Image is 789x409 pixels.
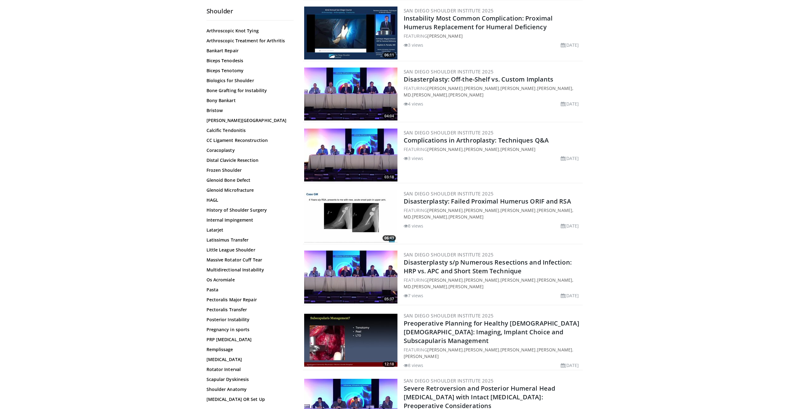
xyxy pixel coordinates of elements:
[304,314,397,367] a: 12:18
[207,127,290,134] a: Calcific Tendonitis
[404,129,494,136] a: San Diego Shoulder Institute 2025
[383,361,396,367] span: 12:18
[427,277,462,283] a: [PERSON_NAME]
[500,207,536,213] a: [PERSON_NAME]
[207,87,290,94] a: Bone Grafting for Instability
[404,7,494,14] a: San Diego Shoulder Institute 2025
[304,129,397,181] a: 03:18
[207,48,290,54] a: Bankart Repair
[207,137,290,143] a: CC Ligament Reconstruction
[448,284,484,289] a: [PERSON_NAME]
[427,347,462,353] a: [PERSON_NAME]
[404,207,582,220] div: FEATURING , , , , ,
[404,292,424,299] li: 7 views
[207,366,290,373] a: Rotator Interval
[404,146,582,153] div: FEATURING , ,
[561,223,579,229] li: [DATE]
[207,327,290,333] a: Pregnancy in sports
[383,174,396,180] span: 03:18
[404,378,494,384] a: San Diego Shoulder Institute 2025
[207,78,290,84] a: Biologics for Shoulder
[304,251,397,303] img: 7b57f22c-5213-4bef-a05f-3dadd91a2327.300x170_q85_crop-smart_upscale.jpg
[561,362,579,369] li: [DATE]
[412,214,447,220] a: [PERSON_NAME]
[404,42,424,48] li: 3 views
[412,284,447,289] a: [PERSON_NAME]
[427,85,462,91] a: [PERSON_NAME]
[404,362,424,369] li: 8 views
[404,197,571,205] a: Disasterplasty: Failed Proximal Humerus ORIF and RSA
[404,190,494,197] a: San Diego Shoulder Institute 2025
[304,314,397,367] img: 1e3fa6c4-6d46-4c55-978d-cd7c6d80cc96.300x170_q85_crop-smart_upscale.jpg
[383,235,396,241] span: 06:43
[404,14,553,31] a: Instability Most Common Complication: Proximal Humerus Replacement for Humeral Deficiency
[464,277,499,283] a: [PERSON_NAME]
[404,85,582,98] div: FEATURING , , , , ,
[207,386,290,393] a: Shoulder Anatomy
[427,146,462,152] a: [PERSON_NAME]
[404,319,579,345] a: Preoperative Planning for Healthy [DEMOGRAPHIC_DATA] [DEMOGRAPHIC_DATA]: Imaging, Implant Choice ...
[207,58,290,64] a: Biceps Tenodesis
[404,223,424,229] li: 8 views
[304,190,397,242] img: a551b802-76a4-4d9e-a489-3cc02d2b4f4c.300x170_q85_crop-smart_upscale.jpg
[207,207,290,213] a: History of Shoulder Surgery
[207,7,294,15] h2: Shoulder
[207,257,290,263] a: Massive Rotator Cuff Tear
[404,313,494,319] a: San Diego Shoulder Institute 2025
[404,346,582,360] div: FEATURING , , , ,
[304,129,397,181] img: 2c0b92f4-1674-4b72-b280-dd869af53119.300x170_q85_crop-smart_upscale.jpg
[427,207,462,213] a: [PERSON_NAME]
[383,113,396,119] span: 04:04
[561,42,579,48] li: [DATE]
[207,68,290,74] a: Biceps Tenotomy
[304,7,397,59] a: 06:11
[404,101,424,107] li: 4 views
[207,346,290,353] a: Remplissage
[500,85,536,91] a: [PERSON_NAME]
[207,217,290,223] a: Internal Impingement
[207,356,290,363] a: [MEDICAL_DATA]
[500,277,536,283] a: [PERSON_NAME]
[207,396,290,402] a: [MEDICAL_DATA] OR Set Up
[207,247,290,253] a: Little League Shoulder
[404,252,494,258] a: San Diego Shoulder Institute 2025
[383,296,396,302] span: 05:37
[500,146,536,152] a: [PERSON_NAME]
[304,68,397,120] a: 04:04
[207,157,290,163] a: Distal Clavicle Resection
[427,33,462,39] a: [PERSON_NAME]
[207,267,290,273] a: Multidirectional Instability
[207,147,290,153] a: Coracoplasty
[464,207,499,213] a: [PERSON_NAME]
[448,92,484,98] a: [PERSON_NAME]
[561,292,579,299] li: [DATE]
[207,197,290,203] a: HAGL
[412,92,447,98] a: [PERSON_NAME]
[404,68,494,75] a: San Diego Shoulder Institute 2025
[448,214,484,220] a: [PERSON_NAME]
[207,177,290,183] a: Glenoid Bone Defect
[207,277,290,283] a: Os Acromiale
[207,38,290,44] a: Arthroscopic Treatment for Arthritis
[207,297,290,303] a: Pectoralis Major Repair
[304,7,397,59] img: 84e9c479-ed10-4789-9a5f-6525c0c06fff.300x170_q85_crop-smart_upscale.jpg
[404,277,582,290] div: FEATURING , , , , ,
[207,317,290,323] a: Posterior Instability
[207,287,290,293] a: Pasta
[304,251,397,303] a: 05:37
[464,146,499,152] a: [PERSON_NAME]
[561,155,579,162] li: [DATE]
[207,97,290,104] a: Bony Bankart
[404,155,424,162] li: 3 views
[207,227,290,233] a: Latarjet
[404,136,549,144] a: Complications in Arthroplasty: Techniques Q&A
[464,347,499,353] a: [PERSON_NAME]
[404,258,572,275] a: Disasterplasty s/p Numerous Resections and Infection: HRP vs. APC and Short Stem Technique
[561,101,579,107] li: [DATE]
[404,33,582,39] div: FEATURING
[383,52,396,58] span: 06:11
[500,347,536,353] a: [PERSON_NAME]
[304,190,397,242] a: 06:43
[207,28,290,34] a: Arthroscopic Knot Tying
[207,237,290,243] a: Latissimus Transfer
